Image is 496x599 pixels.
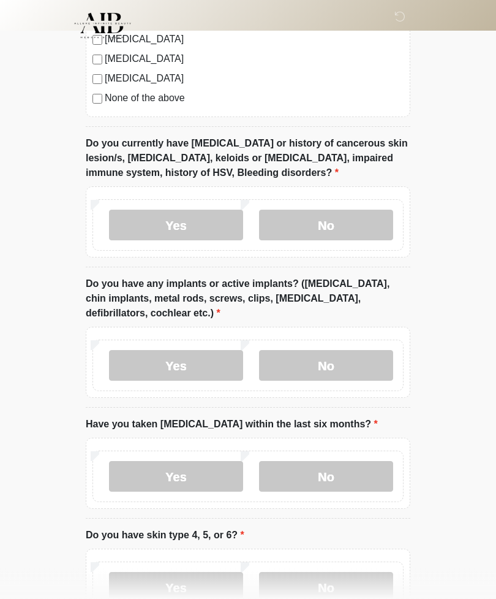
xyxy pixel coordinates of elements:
label: No [259,210,393,241]
label: Have you taken [MEDICAL_DATA] within the last six months? [86,418,378,432]
label: Do you have any implants or active implants? ([MEDICAL_DATA], chin implants, metal rods, screws, ... [86,277,410,321]
input: [MEDICAL_DATA] [92,55,102,65]
label: Yes [109,210,243,241]
input: [MEDICAL_DATA] [92,75,102,85]
label: No [259,462,393,492]
label: None of the above [105,91,404,106]
label: [MEDICAL_DATA] [105,52,404,67]
label: [MEDICAL_DATA] [105,72,404,86]
label: Yes [109,462,243,492]
label: Do you have skin type 4, 5, or 6? [86,528,244,543]
input: None of the above [92,94,102,104]
label: No [259,351,393,381]
label: Do you currently have [MEDICAL_DATA] or history of cancerous skin lesion/s, [MEDICAL_DATA], keloi... [86,137,410,181]
img: Allure Infinite Beauty Logo [73,9,132,42]
label: Yes [109,351,243,381]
